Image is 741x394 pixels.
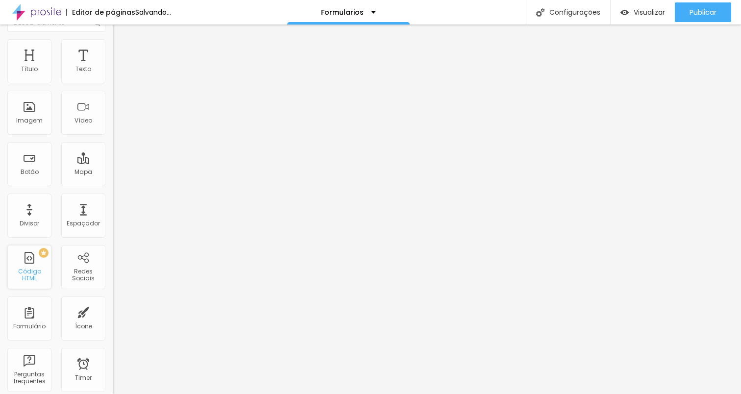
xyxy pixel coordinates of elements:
iframe: Editor [113,25,741,394]
div: Texto [75,66,91,73]
div: Título [21,66,38,73]
div: Código HTML [10,268,49,282]
div: Vídeo [74,117,92,124]
div: Botão [21,169,39,175]
img: view-1.svg [620,8,629,17]
div: Espaçador [67,220,100,227]
div: Formulário [13,323,46,330]
img: Icone [536,8,544,17]
span: Publicar [690,8,716,16]
div: Editor de páginas [66,9,135,16]
div: Perguntas frequentes [10,371,49,385]
div: Salvando... [135,9,171,16]
div: Redes Sociais [64,268,102,282]
span: Visualizar [634,8,665,16]
div: Mapa [74,169,92,175]
div: Imagem [16,117,43,124]
div: Divisor [20,220,39,227]
div: Timer [75,374,92,381]
button: Visualizar [611,2,675,22]
button: Publicar [675,2,731,22]
p: Formularios [321,9,364,16]
div: Ícone [75,323,92,330]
